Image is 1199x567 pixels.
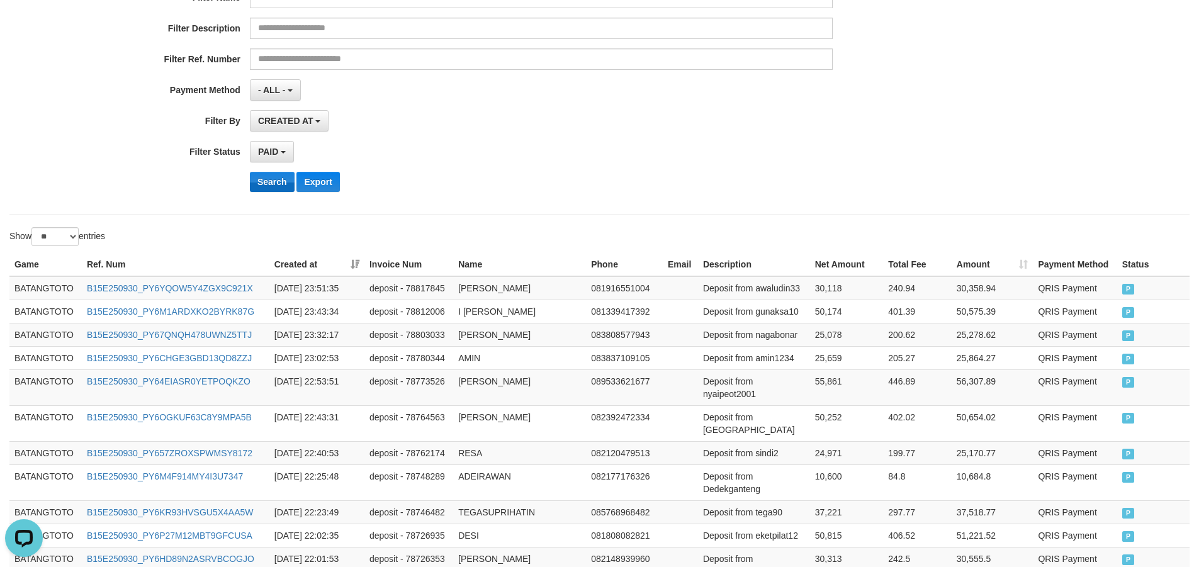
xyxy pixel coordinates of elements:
[269,346,364,369] td: [DATE] 23:02:53
[586,323,663,346] td: 083808577943
[87,507,254,517] a: B15E250930_PY6KR93HVSGU5X4AA5W
[810,441,884,464] td: 24,971
[250,110,329,132] button: CREATED AT
[9,227,105,246] label: Show entries
[1033,524,1117,547] td: QRIS Payment
[1122,531,1135,542] span: PAID
[9,441,82,464] td: BATANGTOTO
[269,253,364,276] th: Created at: activate to sort column ascending
[1033,253,1117,276] th: Payment Method
[952,524,1033,547] td: 51,221.52
[9,276,82,300] td: BATANGTOTO
[364,500,453,524] td: deposit - 78746482
[1122,330,1135,341] span: PAID
[1033,276,1117,300] td: QRIS Payment
[1122,508,1135,519] span: PAID
[364,276,453,300] td: deposit - 78817845
[698,524,810,547] td: Deposit from eketpilat12
[87,448,252,458] a: B15E250930_PY657ZROXSPWMSY8172
[810,276,884,300] td: 30,118
[453,346,586,369] td: AMIN
[698,346,810,369] td: Deposit from amin1234
[9,253,82,276] th: Game
[698,276,810,300] td: Deposit from awaludin33
[453,276,586,300] td: [PERSON_NAME]
[1122,554,1135,565] span: PAID
[364,524,453,547] td: deposit - 78726935
[1122,449,1135,459] span: PAID
[1033,300,1117,323] td: QRIS Payment
[9,500,82,524] td: BATANGTOTO
[1122,284,1135,295] span: PAID
[883,346,952,369] td: 205.27
[364,405,453,441] td: deposit - 78764563
[269,464,364,500] td: [DATE] 22:25:48
[269,524,364,547] td: [DATE] 22:02:35
[698,464,810,500] td: Deposit from Dedekganteng
[952,323,1033,346] td: 25,278.62
[698,300,810,323] td: Deposit from gunaksa10
[269,323,364,346] td: [DATE] 23:32:17
[810,346,884,369] td: 25,659
[810,253,884,276] th: Net Amount
[9,369,82,405] td: BATANGTOTO
[810,464,884,500] td: 10,600
[9,300,82,323] td: BATANGTOTO
[1033,369,1117,405] td: QRIS Payment
[698,405,810,441] td: Deposit from [GEOGRAPHIC_DATA]
[883,441,952,464] td: 199.77
[364,300,453,323] td: deposit - 78812006
[1122,413,1135,424] span: PAID
[82,253,269,276] th: Ref. Num
[586,276,663,300] td: 081916551004
[1122,354,1135,364] span: PAID
[883,253,952,276] th: Total Fee
[1122,472,1135,483] span: PAID
[1117,253,1190,276] th: Status
[952,276,1033,300] td: 30,358.94
[883,369,952,405] td: 446.89
[453,300,586,323] td: I [PERSON_NAME]
[9,346,82,369] td: BATANGTOTO
[810,300,884,323] td: 50,174
[87,412,252,422] a: B15E250930_PY6OGKUF63C8Y9MPA5B
[883,500,952,524] td: 297.77
[810,369,884,405] td: 55,861
[87,353,252,363] a: B15E250930_PY6CHGE3GBD13QD8ZZJ
[586,500,663,524] td: 085768968482
[698,369,810,405] td: Deposit from nyaipeot2001
[810,524,884,547] td: 50,815
[883,300,952,323] td: 401.39
[883,276,952,300] td: 240.94
[586,346,663,369] td: 083837109105
[453,323,586,346] td: [PERSON_NAME]
[952,253,1033,276] th: Amount: activate to sort column ascending
[9,464,82,500] td: BATANGTOTO
[87,531,252,541] a: B15E250930_PY6P27M12MBT9GFCUSA
[698,253,810,276] th: Description
[952,405,1033,441] td: 50,654.02
[952,500,1033,524] td: 37,518.77
[453,500,586,524] td: TEGASUPRIHATIN
[364,464,453,500] td: deposit - 78748289
[952,346,1033,369] td: 25,864.27
[364,323,453,346] td: deposit - 78803033
[952,300,1033,323] td: 50,575.39
[31,227,79,246] select: Showentries
[952,441,1033,464] td: 25,170.77
[87,306,254,317] a: B15E250930_PY6M1ARDXKO2BYRK87G
[586,441,663,464] td: 082120479513
[87,471,243,481] a: B15E250930_PY6M4F914MY4I3U7347
[364,369,453,405] td: deposit - 78773526
[883,323,952,346] td: 200.62
[698,441,810,464] td: Deposit from sindi2
[1033,500,1117,524] td: QRIS Payment
[269,441,364,464] td: [DATE] 22:40:53
[453,464,586,500] td: ADEIRAWAN
[1033,464,1117,500] td: QRIS Payment
[698,323,810,346] td: Deposit from nagabonar
[364,346,453,369] td: deposit - 78780344
[9,323,82,346] td: BATANGTOTO
[1033,405,1117,441] td: QRIS Payment
[87,554,254,564] a: B15E250930_PY6HD89N2ASRVBCOGJO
